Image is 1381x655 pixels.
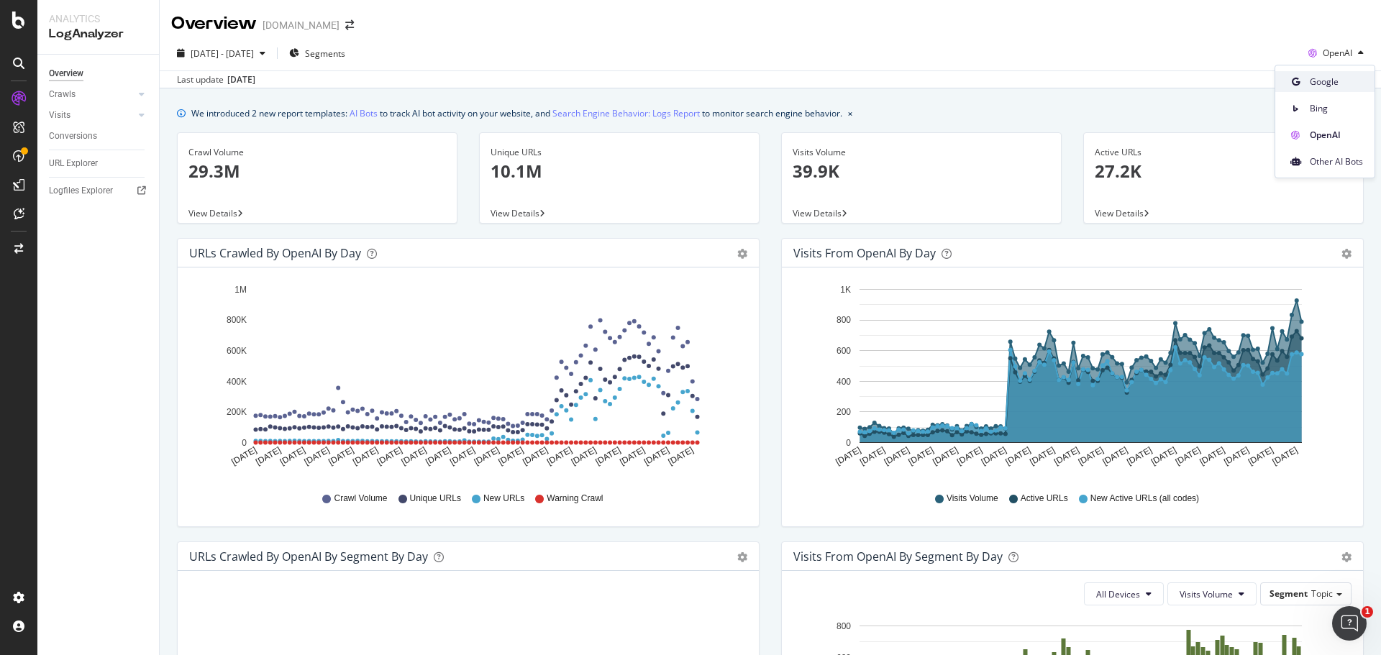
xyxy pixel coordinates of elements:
span: Segment [1270,587,1308,600]
div: Overview [171,12,257,36]
text: [DATE] [375,445,404,467]
text: [DATE] [618,445,647,467]
span: View Details [1095,207,1144,219]
text: [DATE] [1077,445,1106,467]
div: Logfiles Explorer [49,183,113,198]
text: [DATE] [570,445,598,467]
div: Conversions [49,129,97,144]
text: [DATE] [1004,445,1033,467]
span: [DATE] - [DATE] [191,47,254,60]
div: Visits Volume [793,146,1050,159]
text: [DATE] [907,445,936,467]
p: 39.9K [793,159,1050,183]
text: 0 [846,438,851,448]
a: Logfiles Explorer [49,183,149,198]
button: All Devices [1084,582,1164,605]
a: AI Bots [350,106,378,121]
text: [DATE] [858,445,887,467]
div: URLs Crawled by OpenAI by day [189,246,361,260]
text: 0 [242,438,247,448]
button: close banner [844,103,856,124]
text: [DATE] [254,445,283,467]
text: 800K [227,316,247,326]
div: We introduced 2 new report templates: to track AI bot activity on your website, and to monitor se... [191,106,842,121]
text: 800 [837,621,851,631]
text: 400 [837,377,851,387]
text: [DATE] [642,445,671,467]
text: [DATE] [1174,445,1203,467]
text: [DATE] [448,445,477,467]
span: Visits Volume [947,493,998,505]
div: URLs Crawled by OpenAI By Segment By Day [189,549,428,564]
a: Conversions [49,129,149,144]
text: [DATE] [667,445,696,467]
text: [DATE] [1100,445,1129,467]
span: View Details [793,207,842,219]
a: Search Engine Behavior: Logs Report [552,106,700,121]
text: [DATE] [1028,445,1057,467]
p: 10.1M [491,159,748,183]
text: [DATE] [424,445,452,467]
div: Analytics [49,12,147,26]
text: [DATE] [1198,445,1226,467]
div: [DOMAIN_NAME] [263,18,339,32]
span: Other AI Bots [1310,155,1363,168]
text: [DATE] [931,445,960,467]
text: [DATE] [1222,445,1251,467]
text: [DATE] [593,445,622,467]
button: [DATE] - [DATE] [171,42,271,65]
text: [DATE] [980,445,1008,467]
span: Bing [1310,102,1363,115]
svg: A chart. [793,279,1346,479]
a: Visits [49,108,135,123]
text: [DATE] [834,445,862,467]
svg: A chart. [189,279,742,479]
div: gear [1341,552,1352,562]
span: Active URLs [1021,493,1068,505]
text: [DATE] [883,445,911,467]
div: Unique URLs [491,146,748,159]
text: 400K [227,377,247,387]
div: URL Explorer [49,156,98,171]
a: Crawls [49,87,135,102]
span: Topic [1311,587,1333,600]
div: gear [1341,249,1352,259]
div: info banner [177,106,1364,121]
iframe: Intercom live chat [1332,606,1367,641]
text: [DATE] [327,445,355,467]
p: 29.3M [188,159,446,183]
text: [DATE] [229,445,258,467]
span: Unique URLs [410,493,461,505]
div: arrow-right-arrow-left [345,20,354,30]
div: gear [737,552,747,562]
div: Visits from OpenAI By Segment By Day [793,549,1003,564]
div: Visits [49,108,70,123]
div: LogAnalyzer [49,26,147,42]
text: [DATE] [1246,445,1275,467]
div: [DATE] [227,73,255,86]
text: [DATE] [1052,445,1081,467]
text: [DATE] [1149,445,1178,467]
text: [DATE] [400,445,429,467]
div: Crawl Volume [188,146,446,159]
span: View Details [491,207,539,219]
span: View Details [188,207,237,219]
text: [DATE] [955,445,984,467]
text: 1M [234,285,247,295]
p: 27.2K [1095,159,1352,183]
div: gear [737,249,747,259]
div: Crawls [49,87,76,102]
text: [DATE] [1125,445,1154,467]
text: [DATE] [278,445,307,467]
text: 1K [840,285,851,295]
span: OpenAI [1310,129,1363,142]
span: Warning Crawl [547,493,603,505]
div: Active URLs [1095,146,1352,159]
text: [DATE] [473,445,501,467]
a: URL Explorer [49,156,149,171]
text: 200 [837,407,851,417]
button: OpenAI [1303,42,1369,65]
text: 800 [837,316,851,326]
